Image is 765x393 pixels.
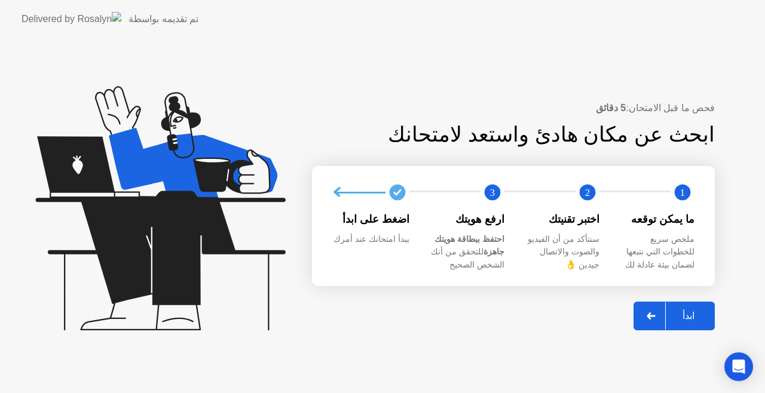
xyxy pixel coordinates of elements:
[128,12,198,26] div: تم تقديمه بواسطة
[596,103,626,113] b: 5 دقائق
[724,352,753,381] div: Open Intercom Messenger
[680,187,685,198] text: 1
[312,101,715,115] div: فحص ما قبل الامتحان:
[434,234,504,257] b: احتفظ ببطاقة هويتك جاهزة
[666,310,711,321] div: ابدأ
[619,211,694,227] div: ما يمكن توقعه
[490,187,495,198] text: 3
[333,211,409,227] div: اضغط على ابدأ
[619,233,694,272] div: ملخص سريع للخطوات التي نتبعها لضمان بيئة عادلة لك
[585,187,590,198] text: 2
[429,233,504,272] div: للتحقق من أنك الشخص الصحيح
[312,119,715,151] div: ابحث عن مكان هادئ واستعد لامتحانك
[524,233,599,272] div: سنتأكد من أن الفيديو والصوت والاتصال جيدين 👌
[634,302,715,330] button: ابدأ
[333,233,409,246] div: يبدأ امتحانك عند أمرك
[429,211,504,227] div: ارفع هويتك
[22,12,121,26] img: Delivered by Rosalyn
[524,211,599,227] div: اختبر تقنيتك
